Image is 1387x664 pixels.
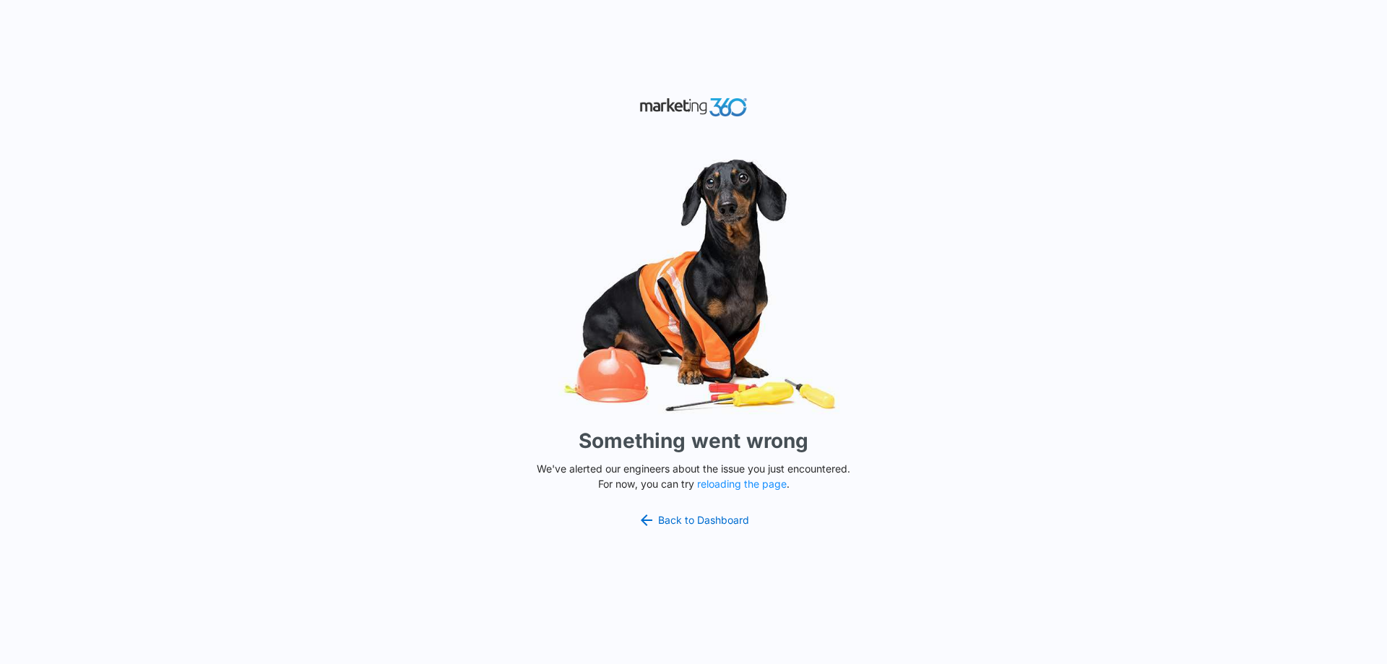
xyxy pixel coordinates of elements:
[697,478,787,490] button: reloading the page
[531,461,856,491] p: We've alerted our engineers about the issue you just encountered. For now, you can try .
[638,512,749,529] a: Back to Dashboard
[477,150,910,420] img: Sad Dog
[579,426,808,456] h1: Something went wrong
[639,95,748,120] img: Marketing 360 Logo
